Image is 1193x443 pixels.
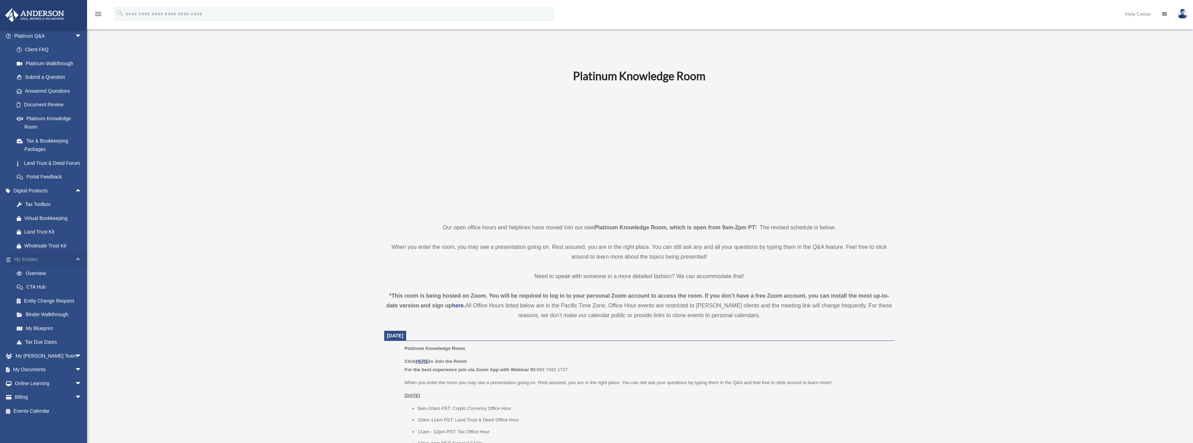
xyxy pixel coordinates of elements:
[10,98,92,112] a: Document Review
[10,112,89,134] a: Platinum Knowledge Room
[404,379,889,387] p: When you enter the room you may see a presentation going on. Rest assured, you are in the right p...
[10,134,92,156] a: Tax & Bookkeeping Packages
[418,428,890,436] li: 11am - 12pm PST: Tax Office Hour
[75,184,89,198] span: arrow_drop_up
[10,198,92,212] a: Tax Toolbox
[10,321,92,335] a: My Blueprint
[75,349,89,363] span: arrow_drop_down
[94,10,102,18] i: menu
[1177,9,1188,19] img: User Pic
[75,390,89,405] span: arrow_drop_down
[5,390,92,404] a: Billingarrow_drop_down
[10,239,92,253] a: Wholesale Trust Kit
[10,225,92,239] a: Land Trust Kit
[595,224,755,230] strong: Platinum Knowledge Room, which is open from 9am-2pm PT
[404,393,420,398] u: [DATE]
[5,184,92,198] a: Digital Productsarrow_drop_up
[404,359,467,364] b: Click to Join the Room
[10,335,92,349] a: Tax Due Dates
[387,333,404,338] span: [DATE]
[418,404,890,413] li: 9am-10am PST: Crypto Currency Office Hour
[116,9,124,17] i: search
[10,294,92,308] a: Entity Change Request
[10,156,92,170] a: Land Trust & Deed Forum
[464,303,465,308] strong: .
[10,280,92,294] a: CTA Hub
[10,43,92,57] a: Client FAQ
[5,363,92,377] a: My Documentsarrow_drop_down
[10,170,92,184] a: Portal Feedback
[404,357,889,374] p: 993 7492 1727
[386,293,889,308] strong: *This room is being hosted on Zoom. You will be required to log in to your personal Zoom account ...
[75,376,89,391] span: arrow_drop_down
[94,12,102,18] a: menu
[10,308,92,322] a: Binder Walkthrough
[573,69,705,83] b: Platinum Knowledge Room
[24,228,84,236] div: Land Trust Kit
[75,29,89,43] span: arrow_drop_down
[24,214,84,223] div: Virtual Bookkeeping
[10,84,92,98] a: Answered Questions
[5,376,92,390] a: Online Learningarrow_drop_down
[404,346,465,351] span: Platinum Knowledge Room
[10,70,92,84] a: Submit a Question
[404,367,536,372] b: For the best experience join via Zoom App with Webinar ID:
[384,242,894,262] p: When you enter the room, you may see a presentation going on. Rest assured, you are in the right ...
[10,56,92,70] a: Platinum Walkthrough
[75,253,89,267] span: arrow_drop_up
[10,266,92,280] a: Overview
[5,29,92,43] a: Platinum Q&Aarrow_drop_down
[384,272,894,281] p: Need to speak with someone in a more detailed fashion? We can accommodate that!
[384,223,894,232] p: Our open office hours and helplines have moved into our new ! The revised schedule is below.
[24,200,84,209] div: Tax Toolbox
[5,253,92,267] a: My Entitiesarrow_drop_up
[418,416,890,424] li: 10am-11am PST: Land Trust & Deed Office Hour
[5,404,92,418] a: Events Calendar
[384,291,894,320] div: All Office Hours listed below are in the Pacific Time Zone. Office Hour events are restricted to ...
[416,359,428,364] a: HERE
[5,349,92,363] a: My [PERSON_NAME] Teamarrow_drop_down
[24,242,84,250] div: Wholesale Trust Kit
[535,92,744,210] iframe: 231110_Toby_KnowledgeRoom
[452,303,464,308] a: here
[75,363,89,377] span: arrow_drop_down
[10,211,92,225] a: Virtual Bookkeeping
[3,8,66,22] img: Anderson Advisors Platinum Portal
